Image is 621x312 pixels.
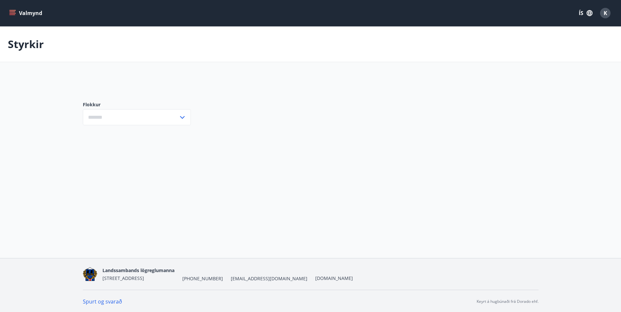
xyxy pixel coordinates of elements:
span: K [604,9,607,17]
span: Landssambands lögreglumanna [102,267,174,273]
span: [STREET_ADDRESS] [102,275,144,281]
label: Flokkur [83,101,191,108]
button: ÍS [575,7,596,19]
a: Spurt og svarað [83,298,122,305]
img: 1cqKbADZNYZ4wXUG0EC2JmCwhQh0Y6EN22Kw4FTY.png [83,267,98,281]
button: K [597,5,613,21]
button: menu [8,7,45,19]
a: [DOMAIN_NAME] [315,275,353,281]
span: [PHONE_NUMBER] [182,275,223,282]
p: Keyrt á hugbúnaði frá Dorado ehf. [477,299,539,304]
span: [EMAIL_ADDRESS][DOMAIN_NAME] [231,275,307,282]
p: Styrkir [8,37,44,51]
